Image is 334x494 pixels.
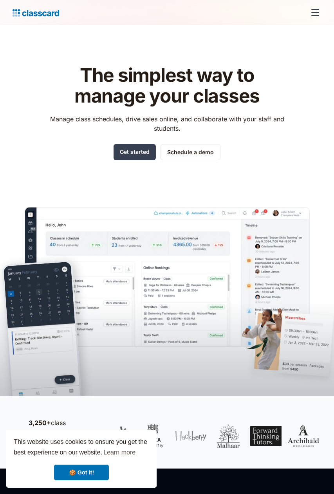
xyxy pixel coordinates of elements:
[13,7,59,18] a: home
[14,437,149,458] span: This website uses cookies to ensure you get the best experience on our website.
[6,430,157,488] div: cookieconsent
[306,3,321,22] div: menu
[102,447,137,458] a: learn more about cookies
[29,419,51,427] strong: 3,250+
[43,65,291,106] h1: The simplest way to manage your classes
[43,114,291,133] p: Manage class schedules, drive sales online, and collaborate with your staff and students.
[114,144,156,160] a: Get started
[29,418,92,446] p: class providers trust Classcard
[161,144,220,160] a: Schedule a demo
[54,465,109,480] a: dismiss cookie message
